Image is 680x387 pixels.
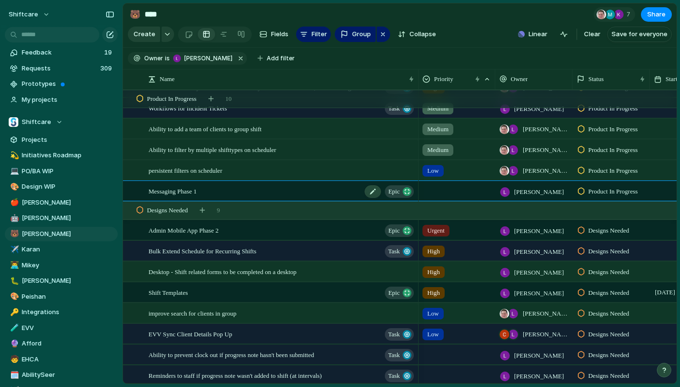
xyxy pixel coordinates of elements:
span: EHCA [22,355,114,364]
a: 👨‍💻Mikey [5,258,118,273]
span: Medium [427,124,449,134]
span: Product In Progress [588,145,638,155]
a: 🐛[PERSON_NAME] [5,274,118,288]
button: ✈️ [9,245,18,254]
span: [PERSON_NAME] , [PERSON_NAME] [523,166,568,176]
span: Ability to prevent clock out if progress note hasn't been submitted [149,349,314,360]
span: Designs Needed [147,206,188,215]
div: 🍎[PERSON_NAME] [5,195,118,210]
span: Prototypes [22,79,114,89]
button: 🐻 [9,229,18,239]
span: Epic [388,185,400,198]
span: Designs Needed [588,247,629,256]
span: Task [388,102,400,115]
span: Task [388,328,400,341]
span: Low [427,330,439,339]
a: 🎨Peishan [5,290,118,304]
span: Product In Progress [588,124,638,134]
button: Fields [256,27,292,42]
button: shiftcare [4,7,55,22]
a: 🐻[PERSON_NAME] [5,227,118,241]
div: 🍎 [10,197,17,208]
div: 🔑Integrations [5,305,118,319]
span: Epic [388,286,400,300]
a: 🔮Afford [5,336,118,351]
span: [PERSON_NAME] , [PERSON_NAME] [523,309,568,318]
span: Designs Needed [588,309,629,318]
span: Name [160,74,175,84]
button: 💻 [9,166,18,176]
div: 🐻 [10,228,17,239]
button: Create [128,27,160,42]
span: EVV [22,323,114,333]
div: ✈️ [10,244,17,255]
button: 👨‍💻 [9,261,18,270]
div: 🔮 [10,338,17,349]
span: [PERSON_NAME] , [PERSON_NAME] [523,124,568,134]
span: Mikey [22,261,114,270]
button: Task [385,370,414,382]
a: Feedback19 [5,45,118,60]
span: Collapse [409,29,436,39]
button: Linear [514,27,551,41]
span: High [427,288,440,298]
span: Clear [584,29,600,39]
button: Group [335,27,376,42]
span: Admin Mobile App Phase 2 [149,224,218,235]
span: [PERSON_NAME] [22,213,114,223]
div: 🐻 [130,8,140,21]
button: 🍎 [9,198,18,207]
a: 🗓️AbilitySeer [5,368,118,382]
span: [PERSON_NAME] , [PERSON_NAME] [523,330,568,339]
span: 10 [225,94,231,104]
a: 🧒EHCA [5,352,118,367]
span: Ability to filter by multiple shifttypes on scheduler [149,144,276,155]
div: 🎨 [10,181,17,193]
button: 🧪 [9,323,18,333]
div: 💫Initiatives Roadmap [5,148,118,163]
button: 🎨 [9,182,18,192]
div: 🎨 [10,291,17,302]
div: 🤖[PERSON_NAME] [5,211,118,225]
span: is [165,54,170,63]
button: 🔮 [9,339,18,348]
span: Low [427,309,439,318]
a: 🎨Design WIP [5,180,118,194]
div: 🔑 [10,307,17,318]
span: Save for everyone [612,29,667,39]
div: 🐛 [10,276,17,287]
span: [PERSON_NAME] [514,104,564,114]
a: ✈️Karan [5,242,118,257]
span: Designs Needed [588,330,629,339]
button: 💫 [9,151,18,160]
button: 🐻 [127,7,143,22]
span: Task [388,245,400,258]
span: Status [588,74,604,84]
span: Designs Needed [588,288,629,298]
button: Epic [385,185,414,198]
span: Design WIP [22,182,114,192]
button: Task [385,102,414,115]
span: EVV Sync Client Details Pop Up [149,328,232,339]
button: [PERSON_NAME] [171,53,234,64]
span: 309 [100,64,114,73]
div: 🗓️ [10,370,17,381]
span: [PERSON_NAME] [22,276,114,286]
button: 🐛 [9,276,18,286]
span: Task [388,369,400,383]
span: Filter [312,29,327,39]
button: 🤖 [9,213,18,223]
span: Designs Needed [588,350,629,360]
span: [PERSON_NAME] [514,226,564,236]
button: 🔑 [9,307,18,317]
span: Create [134,29,155,39]
span: AbilitySeer [22,370,114,380]
span: Low [427,166,439,176]
button: Share [641,7,672,22]
button: Shiftcare [5,115,118,129]
span: Shiftcare [22,117,51,127]
span: [DATE] [653,287,678,298]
